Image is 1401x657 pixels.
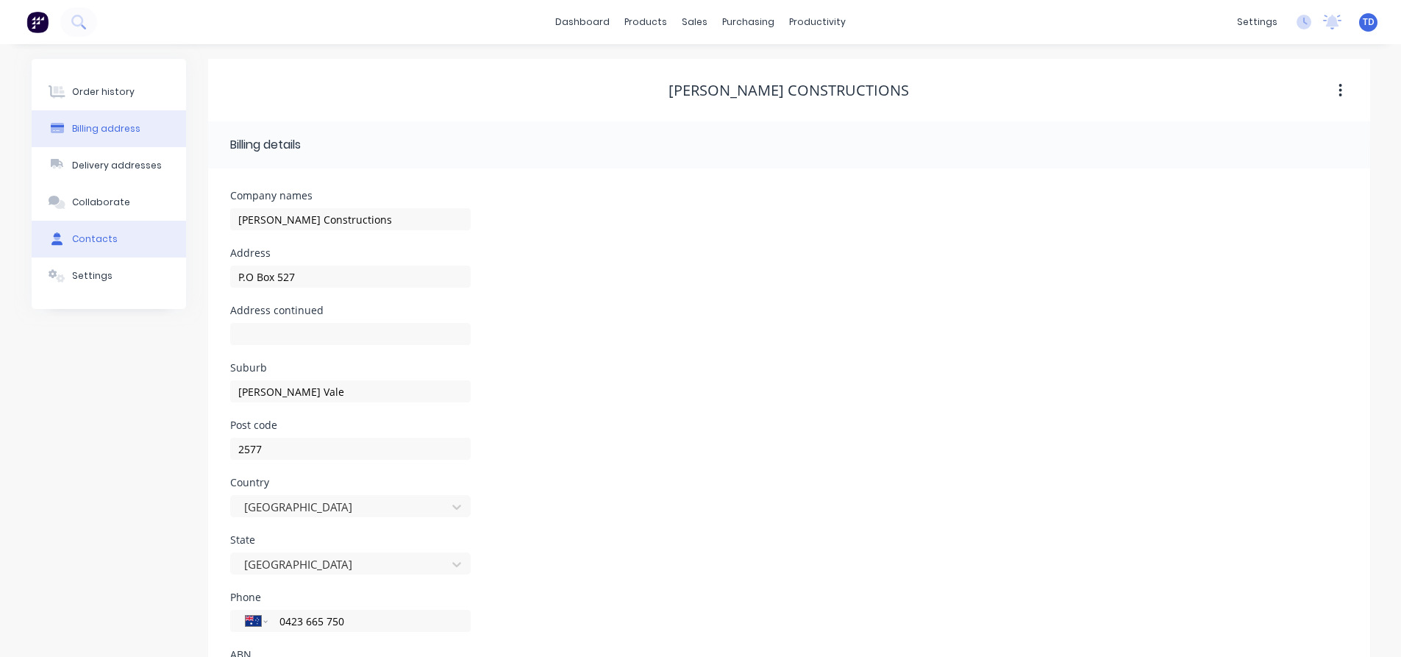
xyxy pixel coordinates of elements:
[1363,15,1375,29] span: TD
[1230,11,1285,33] div: settings
[32,221,186,258] button: Contacts
[72,122,140,135] div: Billing address
[230,248,471,258] div: Address
[32,184,186,221] button: Collaborate
[617,11,674,33] div: products
[32,74,186,110] button: Order history
[548,11,617,33] a: dashboard
[26,11,49,33] img: Factory
[72,85,135,99] div: Order history
[669,82,909,99] div: [PERSON_NAME] Constructions
[72,196,130,209] div: Collaborate
[230,592,471,603] div: Phone
[715,11,782,33] div: purchasing
[230,363,471,373] div: Suburb
[230,191,471,201] div: Company names
[230,136,301,154] div: Billing details
[72,232,118,246] div: Contacts
[230,305,471,316] div: Address continued
[32,258,186,294] button: Settings
[782,11,853,33] div: productivity
[230,420,471,430] div: Post code
[230,535,471,545] div: State
[230,477,471,488] div: Country
[32,110,186,147] button: Billing address
[72,159,162,172] div: Delivery addresses
[72,269,113,283] div: Settings
[674,11,715,33] div: sales
[32,147,186,184] button: Delivery addresses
